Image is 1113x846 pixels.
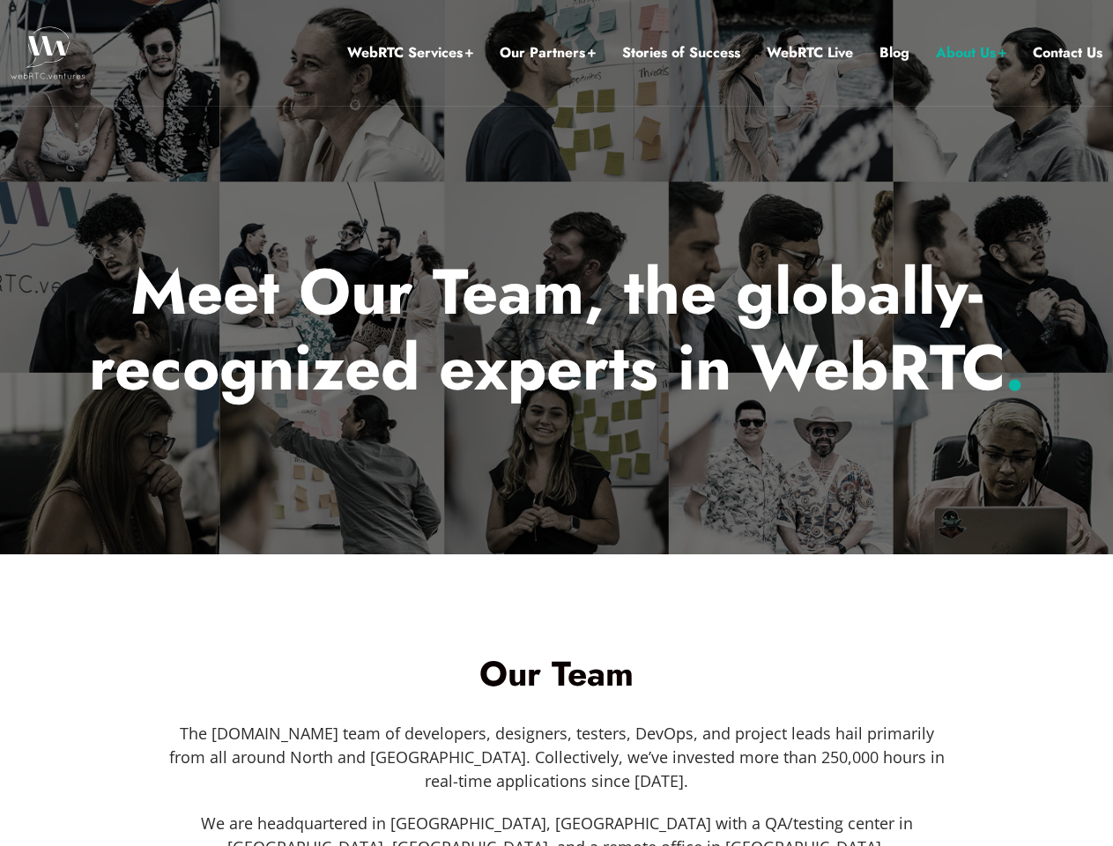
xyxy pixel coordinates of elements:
[11,26,85,79] img: WebRTC.ventures
[879,41,909,64] a: Blog
[1033,41,1102,64] a: Contact Us
[162,722,952,793] p: The [DOMAIN_NAME] team of developers, designers, testers, DevOps, and project leads hail primaril...
[936,41,1006,64] a: About Us
[41,254,1072,406] p: Meet Our Team, the globally-recognized experts in WebRTC
[622,41,740,64] a: Stories of Success
[63,657,1050,691] h1: Our Team
[1005,322,1025,413] span: .
[767,41,853,64] a: WebRTC Live
[500,41,596,64] a: Our Partners
[347,41,473,64] a: WebRTC Services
